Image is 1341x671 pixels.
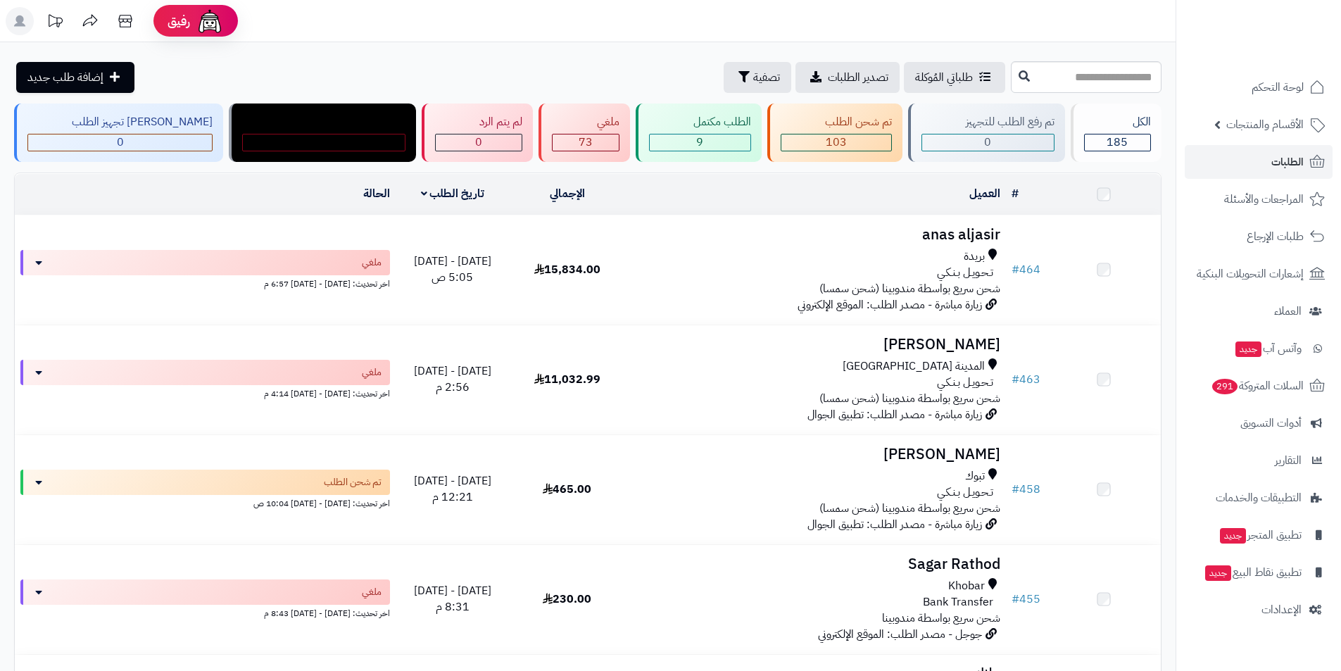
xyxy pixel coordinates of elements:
span: Bank Transfer [923,594,993,610]
span: ملغي [362,365,382,380]
span: العملاء [1274,301,1302,321]
a: #455 [1012,591,1040,608]
span: المراجعات والأسئلة [1224,189,1304,209]
span: # [1012,261,1019,278]
span: جديد [1220,528,1246,544]
span: شحن سريع بواسطة مندوبينا (شحن سمسا) [819,390,1000,407]
a: لم يتم الرد 0 [419,104,536,162]
span: زيارة مباشرة - مصدر الطلب: الموقع الإلكتروني [798,296,982,313]
div: تم رفع الطلب للتجهيز [921,114,1054,130]
span: ملغي [362,585,382,599]
a: مندوب توصيل داخل الرياض 0 [226,104,419,162]
a: الطلب مكتمل 9 [633,104,764,162]
h3: [PERSON_NAME] [630,337,1000,353]
span: [DATE] - [DATE] 5:05 ص [414,253,491,286]
a: إضافة طلب جديد [16,62,134,93]
a: تحديثات المنصة [37,7,73,39]
span: المدينة [GEOGRAPHIC_DATA] [843,358,985,375]
img: ai-face.png [196,7,224,35]
a: تاريخ الطلب [421,185,485,202]
span: [DATE] - [DATE] 2:56 م [414,363,491,396]
div: مندوب توصيل داخل الرياض [242,114,405,130]
span: الإعدادات [1261,600,1302,620]
a: السلات المتروكة291 [1185,369,1333,403]
a: تطبيق نقاط البيعجديد [1185,556,1333,589]
a: إشعارات التحويلات البنكية [1185,257,1333,291]
div: لم يتم الرد [435,114,522,130]
span: 0 [117,134,124,151]
a: #458 [1012,481,1040,498]
span: # [1012,591,1019,608]
span: # [1012,481,1019,498]
a: ملغي 73 [536,104,632,162]
span: زيارة مباشرة - مصدر الطلب: تطبيق الجوال [807,406,982,423]
div: اخر تحديث: [DATE] - [DATE] 10:04 ص [20,495,390,510]
a: الإجمالي [550,185,585,202]
span: [DATE] - [DATE] 12:21 م [414,472,491,506]
span: أدوات التسويق [1240,413,1302,433]
span: Khobar [948,578,985,594]
span: شحن سريع بواسطة مندوبينا [882,610,1000,627]
button: تصفية [724,62,791,93]
div: ملغي [552,114,619,130]
div: 73 [553,134,618,151]
span: السلات المتروكة [1211,376,1304,396]
div: 0 [243,134,405,151]
div: 9 [650,134,750,151]
a: العميل [969,185,1000,202]
span: تصفية [753,69,780,86]
span: رفيق [168,13,190,30]
span: تم شحن الطلب [324,475,382,489]
span: 185 [1107,134,1128,151]
div: اخر تحديث: [DATE] - [DATE] 6:57 م [20,275,390,290]
div: اخر تحديث: [DATE] - [DATE] 4:14 م [20,385,390,400]
a: #463 [1012,371,1040,388]
span: تـحـويـل بـنـكـي [937,375,993,391]
span: 11,032.99 [534,371,600,388]
span: تـحـويـل بـنـكـي [937,265,993,281]
span: ملغي [362,256,382,270]
div: 0 [922,134,1054,151]
span: 0 [475,134,482,151]
a: [PERSON_NAME] تجهيز الطلب 0 [11,104,226,162]
a: التطبيقات والخدمات [1185,481,1333,515]
a: تصدير الطلبات [795,62,900,93]
a: أدوات التسويق [1185,406,1333,440]
span: 230.00 [543,591,591,608]
span: الأقسام والمنتجات [1226,115,1304,134]
div: 0 [436,134,522,151]
span: لوحة التحكم [1252,77,1304,97]
a: تم شحن الطلب 103 [764,104,905,162]
span: شحن سريع بواسطة مندوبينا (شحن سمسا) [819,500,1000,517]
span: طلبات الإرجاع [1247,227,1304,246]
span: إضافة طلب جديد [27,69,103,86]
h3: anas aljasir [630,227,1000,243]
a: التقارير [1185,444,1333,477]
span: 0 [320,134,327,151]
span: جوجل - مصدر الطلب: الموقع الإلكتروني [818,626,982,643]
span: وآتس آب [1234,339,1302,358]
span: 0 [984,134,991,151]
span: 73 [579,134,593,151]
a: تطبيق المتجرجديد [1185,518,1333,552]
span: تصدير الطلبات [828,69,888,86]
a: الحالة [363,185,390,202]
a: #464 [1012,261,1040,278]
span: جديد [1205,565,1231,581]
div: الطلب مكتمل [649,114,751,130]
a: الكل185 [1068,104,1164,162]
a: لوحة التحكم [1185,70,1333,104]
span: تبوك [965,468,985,484]
div: 0 [28,134,212,151]
a: تم رفع الطلب للتجهيز 0 [905,104,1068,162]
a: وآتس آبجديد [1185,332,1333,365]
span: تطبيق نقاط البيع [1204,563,1302,582]
img: logo-2.png [1245,37,1328,67]
span: تطبيق المتجر [1219,525,1302,545]
a: طلبات الإرجاع [1185,220,1333,253]
div: تم شحن الطلب [781,114,892,130]
span: التقارير [1275,451,1302,470]
a: العملاء [1185,294,1333,328]
h3: Sagar Rathod [630,556,1000,572]
span: طلباتي المُوكلة [915,69,973,86]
